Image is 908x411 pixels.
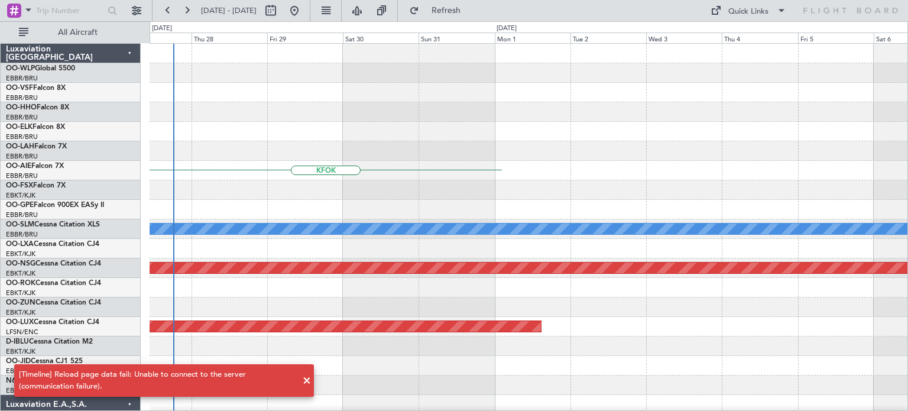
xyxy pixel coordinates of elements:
a: EBKT/KJK [6,250,35,258]
a: EBBR/BRU [6,132,38,141]
span: OO-ELK [6,124,33,131]
div: Fri 5 [798,33,874,43]
span: OO-LAH [6,143,34,150]
div: Wed 3 [646,33,722,43]
a: OO-LXACessna Citation CJ4 [6,241,99,248]
a: EBBR/BRU [6,211,38,219]
span: OO-LXA [6,241,34,248]
a: OO-GPEFalcon 900EX EASy II [6,202,104,209]
a: OO-LAHFalcon 7X [6,143,67,150]
a: EBKT/KJK [6,308,35,317]
span: All Aircraft [31,28,125,37]
span: OO-WLP [6,65,35,72]
a: OO-WLPGlobal 5500 [6,65,75,72]
a: EBKT/KJK [6,289,35,297]
div: Fri 29 [267,33,343,43]
span: OO-GPE [6,202,34,209]
a: EBBR/BRU [6,113,38,122]
div: Mon 1 [495,33,570,43]
a: D-IBLUCessna Citation M2 [6,338,93,345]
span: OO-LUX [6,319,34,326]
span: Refresh [421,7,471,15]
span: OO-HHO [6,104,37,111]
button: All Aircraft [13,23,128,42]
div: Wed 27 [115,33,191,43]
div: Tue 2 [570,33,646,43]
a: OO-VSFFalcon 8X [6,85,66,92]
div: Sun 31 [419,33,494,43]
a: EBBR/BRU [6,171,38,180]
a: OO-ROKCessna Citation CJ4 [6,280,101,287]
div: [DATE] [152,24,172,34]
span: OO-AIE [6,163,31,170]
span: OO-ROK [6,280,35,287]
a: OO-FSXFalcon 7X [6,182,66,189]
div: Sat 30 [343,33,419,43]
a: LFSN/ENC [6,328,38,336]
a: OO-SLMCessna Citation XLS [6,221,100,228]
input: Trip Number [36,2,104,20]
a: EBKT/KJK [6,191,35,200]
a: OO-AIEFalcon 7X [6,163,64,170]
span: OO-NSG [6,260,35,267]
a: OO-ZUNCessna Citation CJ4 [6,299,101,306]
a: OO-LUXCessna Citation CJ4 [6,319,99,326]
button: Refresh [404,1,475,20]
a: EBKT/KJK [6,269,35,278]
span: [DATE] - [DATE] [201,5,257,16]
span: OO-SLM [6,221,34,228]
span: OO-FSX [6,182,33,189]
button: Quick Links [705,1,792,20]
span: OO-VSF [6,85,33,92]
a: EBKT/KJK [6,347,35,356]
a: OO-NSGCessna Citation CJ4 [6,260,101,267]
a: OO-ELKFalcon 8X [6,124,65,131]
span: OO-ZUN [6,299,35,306]
a: OO-HHOFalcon 8X [6,104,69,111]
div: [Timeline] Reload page data fail: Unable to connect to the server (communication failure). [19,369,296,392]
a: EBBR/BRU [6,93,38,102]
a: EBBR/BRU [6,230,38,239]
a: EBBR/BRU [6,152,38,161]
div: Thu 28 [192,33,267,43]
a: EBBR/BRU [6,74,38,83]
div: [DATE] [497,24,517,34]
div: Thu 4 [722,33,797,43]
div: Quick Links [728,6,768,18]
span: D-IBLU [6,338,29,345]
